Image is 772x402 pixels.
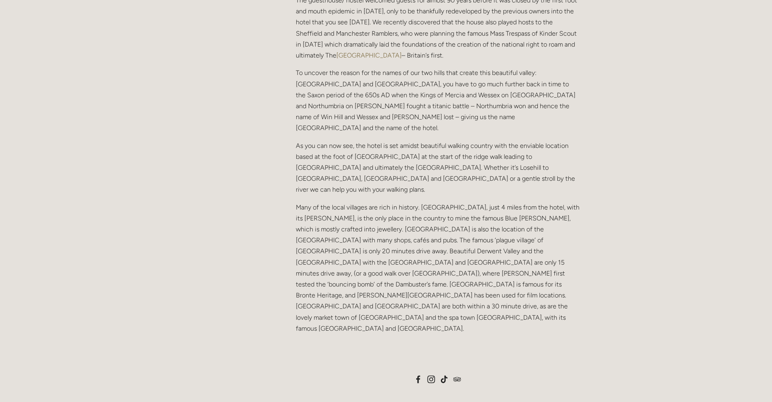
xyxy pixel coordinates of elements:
a: Instagram [427,375,435,383]
p: Many of the local villages are rich in history. [GEOGRAPHIC_DATA], just 4 miles from the hotel, w... [296,202,580,334]
p: To uncover the reason for the names of our two hills that create this beautiful valley: [GEOGRAPH... [296,67,580,133]
a: Losehill House Hotel & Spa [414,375,422,383]
a: TripAdvisor [453,375,461,383]
a: TikTok [440,375,448,383]
a: [GEOGRAPHIC_DATA] [336,51,402,59]
p: As you can now see, the hotel is set amidst beautiful walking country with the enviable location ... [296,140,580,195]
